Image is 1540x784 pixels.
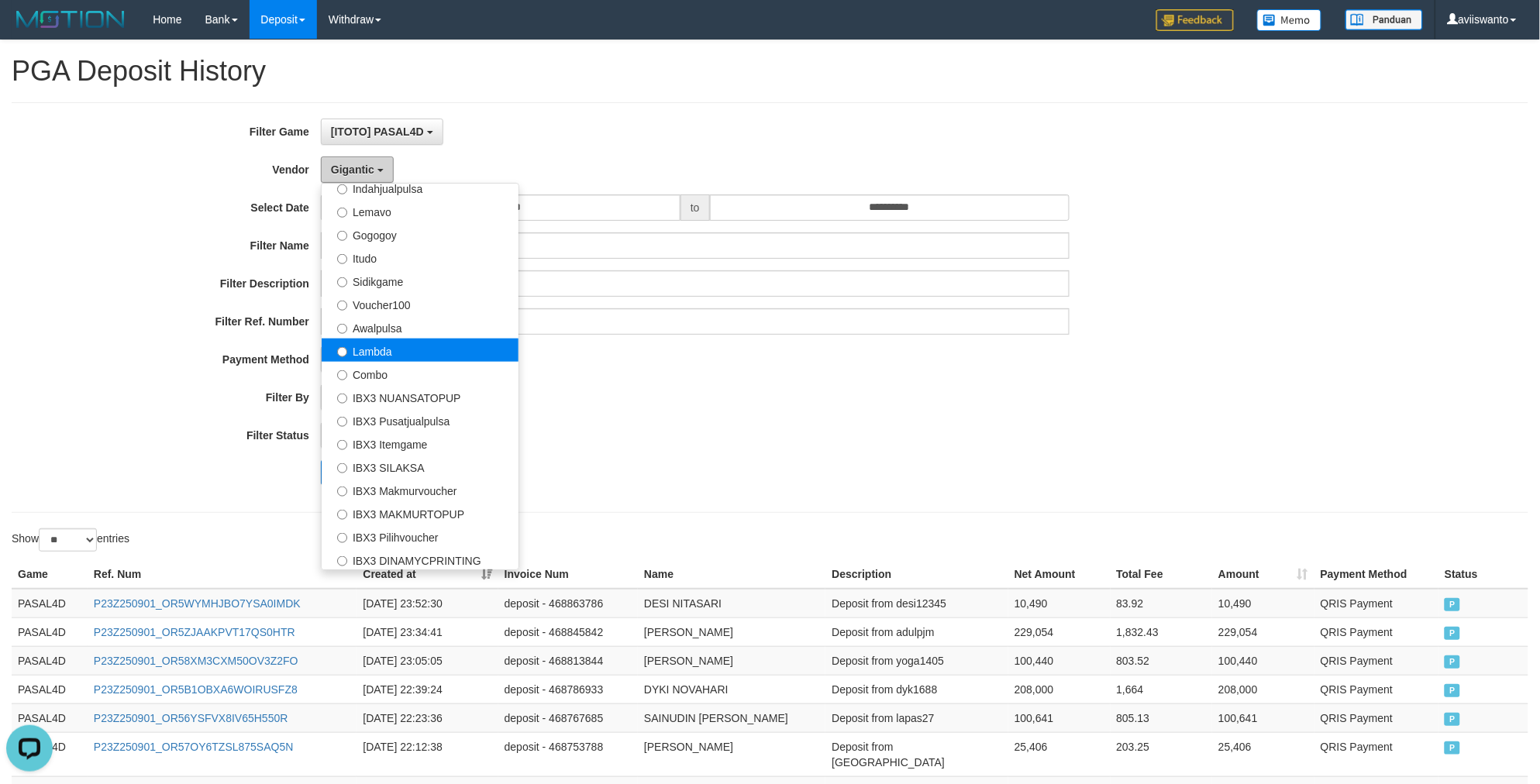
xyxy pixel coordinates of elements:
td: [PERSON_NAME] [638,732,825,776]
span: PAID [1445,627,1460,640]
td: 25,406 [1008,732,1111,776]
th: Game [12,560,88,589]
label: Awalpulsa [322,315,519,339]
label: IBX3 SILAKSA [322,455,519,478]
td: 25,406 [1212,732,1314,776]
td: 83.92 [1111,589,1213,618]
a: P23Z250901_OR5ZJAAKPVT17QS0HTR [94,626,295,638]
td: SAINUDIN [PERSON_NAME] [638,703,825,732]
td: PASAL4D [12,646,88,675]
h1: PGA Deposit History [12,56,1528,87]
label: Combo [322,362,519,385]
label: IBX3 Makmurvoucher [322,478,519,501]
a: P23Z250901_OR5B1OBXA6WOIRUSFZ8 [94,683,298,696]
input: IBX3 Makmurvoucher [337,487,347,497]
a: P23Z250901_OR57OY6TZSL875SAQ5N [94,741,294,753]
td: QRIS Payment [1314,589,1438,618]
img: MOTION_logo.png [12,8,129,31]
th: Ref. Num [88,560,357,589]
th: Invoice Num [498,560,638,589]
input: Awalpulsa [337,324,347,334]
input: Lemavo [337,208,347,218]
input: IBX3 Pilihvoucher [337,533,347,543]
td: 100,641 [1212,703,1314,732]
input: IBX3 SILAKSA [337,463,347,473]
td: 208,000 [1212,675,1314,703]
td: Deposit from desi12345 [825,589,1008,618]
label: IBX3 Itemgame [322,432,519,455]
input: Sidikgame [337,277,347,287]
td: Deposit from adulpjm [825,617,1008,646]
td: deposit - 468813844 [498,646,638,675]
th: Net Amount [1008,560,1111,589]
th: Total Fee [1111,560,1213,589]
th: Description [825,560,1008,589]
td: deposit - 468786933 [498,675,638,703]
span: to [680,194,710,221]
td: DYKI NOVAHARI [638,675,825,703]
td: PASAL4D [12,589,88,618]
img: Button%20Memo.svg [1257,9,1322,31]
td: PASAL4D [12,617,88,646]
td: DESI NITASARI [638,589,825,618]
input: Indahjualpulsa [337,184,347,194]
td: QRIS Payment [1314,732,1438,776]
th: Created at: activate to sort column ascending [357,560,498,589]
span: PAID [1445,598,1460,611]
button: Open LiveChat chat widget [6,6,53,53]
span: PAID [1445,655,1460,669]
label: IBX3 DINAMYCPRINTING [322,548,519,571]
td: [PERSON_NAME] [638,617,825,646]
img: Feedback.jpg [1156,9,1234,31]
label: IBX3 NUANSATOPUP [322,385,519,408]
td: [DATE] 22:23:36 [357,703,498,732]
th: Name [638,560,825,589]
td: [DATE] 23:05:05 [357,646,498,675]
label: Gogogoy [322,222,519,246]
img: panduan.png [1345,9,1423,30]
td: 805.13 [1111,703,1213,732]
input: Itudo [337,254,347,264]
th: Status [1438,560,1528,589]
td: QRIS Payment [1314,646,1438,675]
label: Show entries [12,528,129,552]
td: [PERSON_NAME] [638,646,825,675]
td: Deposit from dyk1688 [825,675,1008,703]
td: 100,440 [1008,646,1111,675]
th: Payment Method [1314,560,1438,589]
label: Indahjualpulsa [322,176,519,199]
span: Gigantic [331,163,374,176]
td: 100,440 [1212,646,1314,675]
span: PAID [1445,741,1460,755]
input: Combo [337,370,347,380]
span: PAID [1445,713,1460,726]
button: [ITOTO] PASAL4D [321,119,443,145]
td: 803.52 [1111,646,1213,675]
a: P23Z250901_OR58XM3CXM50OV3Z2FO [94,655,298,667]
a: P23Z250901_OR5WYMHJBO7YSA0IMDK [94,597,301,610]
label: Lemavo [322,199,519,222]
td: 100,641 [1008,703,1111,732]
td: QRIS Payment [1314,703,1438,732]
td: Deposit from lapas27 [825,703,1008,732]
td: deposit - 468753788 [498,732,638,776]
input: Lambda [337,347,347,357]
select: Showentries [39,528,97,552]
td: Deposit from yoga1405 [825,646,1008,675]
label: Voucher100 [322,292,519,315]
input: Voucher100 [337,301,347,311]
input: IBX3 MAKMURTOPUP [337,510,347,520]
button: Gigantic [321,156,394,183]
label: IBX3 Pilihvoucher [322,524,519,548]
td: QRIS Payment [1314,675,1438,703]
label: Itudo [322,246,519,269]
td: deposit - 468845842 [498,617,638,646]
td: Deposit from [GEOGRAPHIC_DATA] [825,732,1008,776]
td: PASAL4D [12,675,88,703]
td: [DATE] 23:52:30 [357,589,498,618]
td: [DATE] 23:34:41 [357,617,498,646]
td: 1,664 [1111,675,1213,703]
td: deposit - 468863786 [498,589,638,618]
td: QRIS Payment [1314,617,1438,646]
td: deposit - 468767685 [498,703,638,732]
